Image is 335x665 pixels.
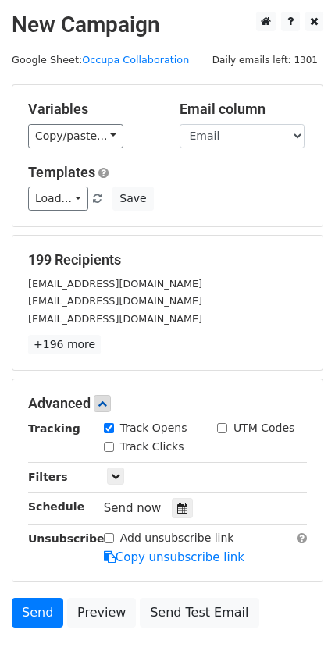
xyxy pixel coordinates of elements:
a: Copy unsubscribe link [104,550,244,564]
small: [EMAIL_ADDRESS][DOMAIN_NAME] [28,278,202,290]
a: Send [12,598,63,628]
span: Send now [104,501,162,515]
strong: Schedule [28,500,84,513]
label: Add unsubscribe link [120,530,234,546]
h5: Email column [180,101,308,118]
a: Load... [28,187,88,211]
strong: Filters [28,471,68,483]
h5: 199 Recipients [28,251,307,268]
small: [EMAIL_ADDRESS][DOMAIN_NAME] [28,295,202,307]
span: Daily emails left: 1301 [207,52,323,69]
strong: Tracking [28,422,80,435]
h2: New Campaign [12,12,323,38]
label: Track Clicks [120,439,184,455]
a: Preview [67,598,136,628]
label: UTM Codes [233,420,294,436]
button: Save [112,187,153,211]
a: Copy/paste... [28,124,123,148]
a: Occupa Collaboration [82,54,189,66]
a: Templates [28,164,95,180]
label: Track Opens [120,420,187,436]
small: [EMAIL_ADDRESS][DOMAIN_NAME] [28,313,202,325]
div: 聊天小组件 [257,590,335,665]
a: Daily emails left: 1301 [207,54,323,66]
h5: Advanced [28,395,307,412]
h5: Variables [28,101,156,118]
small: Google Sheet: [12,54,189,66]
a: +196 more [28,335,101,354]
a: Send Test Email [140,598,258,628]
iframe: Chat Widget [257,590,335,665]
strong: Unsubscribe [28,532,105,545]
